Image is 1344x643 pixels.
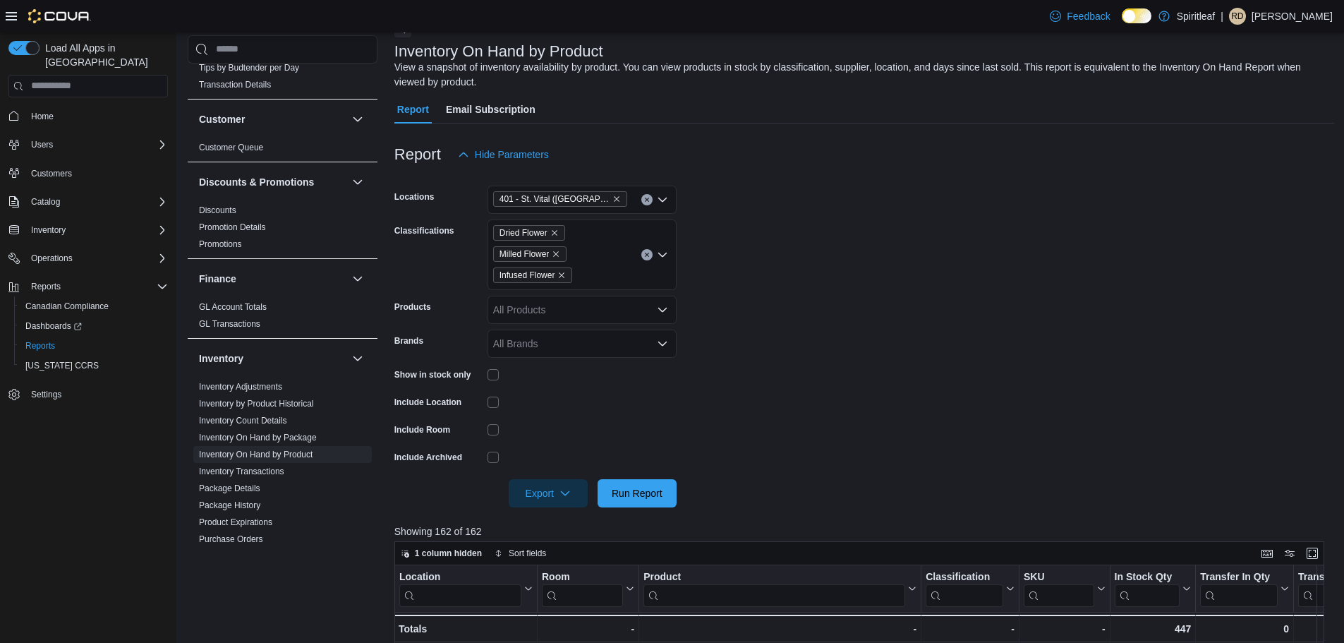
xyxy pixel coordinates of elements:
div: Classification [926,570,1003,584]
div: 0 [1200,620,1289,637]
span: Transaction Details [199,79,271,90]
button: Reports [14,336,174,356]
label: Products [394,301,431,313]
button: Export [509,479,588,507]
a: Canadian Compliance [20,298,114,315]
button: Open list of options [657,304,668,316]
a: Package History [199,500,260,510]
a: Inventory Count Details [199,416,287,426]
a: GL Account Totals [199,302,267,312]
span: Inventory [31,224,66,236]
a: Promotions [199,239,242,249]
a: Reports [20,337,61,354]
span: 1 column hidden [415,548,482,559]
button: Sort fields [489,545,552,562]
a: Inventory Adjustments [199,382,282,392]
span: GL Account Totals [199,301,267,313]
button: Home [3,106,174,126]
nav: Complex example [8,100,168,442]
div: Inventory [188,378,377,587]
span: 401 - St. Vital (Winnipeg) [493,191,627,207]
a: Inventory On Hand by Product [199,450,313,459]
span: Package History [199,500,260,511]
button: In Stock Qty [1114,570,1191,606]
p: Spiritleaf [1177,8,1215,25]
span: Reports [25,278,168,295]
span: Reports [20,337,168,354]
div: Location [399,570,521,584]
button: Transfer In Qty [1200,570,1289,606]
div: Discounts & Promotions [188,202,377,258]
span: Users [25,136,168,153]
span: Package Details [199,483,260,494]
button: Canadian Compliance [14,296,174,316]
button: Finance [199,272,346,286]
h3: Customer [199,112,245,126]
span: Canadian Compliance [20,298,168,315]
a: Customer Queue [199,143,263,152]
a: Inventory On Hand by Package [199,433,317,443]
div: - [542,620,634,637]
button: Operations [25,250,78,267]
button: Enter fullscreen [1304,545,1321,562]
span: Home [25,107,168,125]
div: Classification [926,570,1003,606]
label: Brands [394,335,423,347]
span: Home [31,111,54,122]
div: - [643,620,916,637]
span: Promotion Details [199,222,266,233]
div: In Stock Qty [1114,570,1180,584]
div: In Stock Qty [1114,570,1180,606]
button: Customer [199,112,346,126]
p: Showing 162 of 162 [394,524,1334,539]
input: Dark Mode [1122,8,1151,23]
h3: Report [394,146,441,163]
button: Finance [349,270,366,287]
button: Room [542,570,634,606]
span: Settings [25,385,168,403]
button: Catalog [3,192,174,212]
div: Ravi D [1229,8,1246,25]
label: Include Room [394,424,450,435]
span: Sort fields [509,548,546,559]
span: Inventory On Hand by Product [199,449,313,460]
a: Inventory Transactions [199,467,284,476]
span: Canadian Compliance [25,301,109,312]
button: Reports [3,277,174,296]
span: Email Subscription [446,95,535,124]
span: Milled Flower [500,247,550,261]
span: Dried Flower [493,225,565,241]
div: SKU [1024,570,1094,584]
button: Inventory [3,220,174,240]
span: Catalog [31,196,60,208]
a: Dashboards [20,318,87,335]
a: Feedback [1044,2,1115,30]
label: Show in stock only [394,369,471,380]
a: Package Details [199,483,260,493]
button: Catalog [25,193,66,210]
span: 401 - St. Vital ([GEOGRAPHIC_DATA]) [500,192,610,206]
span: GL Transactions [199,318,260,330]
h3: Discounts & Promotions [199,175,314,189]
button: Inventory [25,222,71,239]
span: Inventory Transactions [199,466,284,477]
button: Open list of options [657,249,668,260]
button: Reports [25,278,66,295]
div: - [1024,620,1106,637]
a: Settings [25,386,67,403]
span: Inventory Count Details [199,415,287,426]
button: Location [399,570,533,606]
span: Inventory On Hand by Package [199,432,317,443]
div: Room [542,570,623,584]
button: [US_STATE] CCRS [14,356,174,375]
span: Washington CCRS [20,357,168,374]
span: Customer Queue [199,142,263,153]
span: Hide Parameters [475,148,549,162]
span: Dried Flower [500,226,547,240]
div: Transfer In Qty [1200,570,1278,606]
div: View a snapshot of inventory availability by product. You can view products in stock by classific... [394,60,1327,90]
div: SKU URL [1024,570,1094,606]
button: 1 column hidden [395,545,488,562]
span: Promotions [199,239,242,250]
a: Dashboards [14,316,174,336]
